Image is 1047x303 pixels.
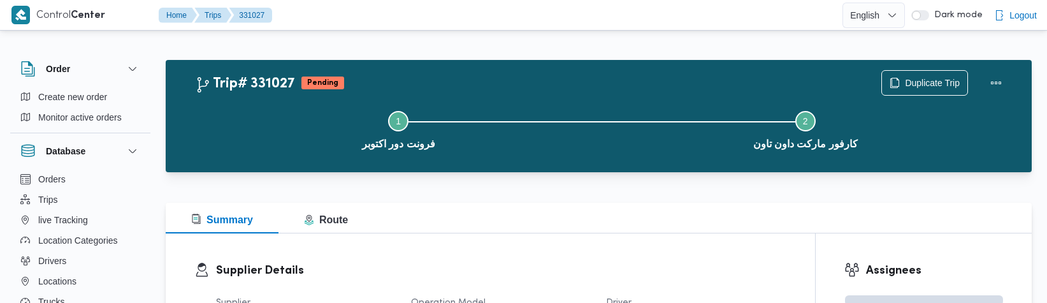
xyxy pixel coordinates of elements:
[38,172,66,187] span: Orders
[15,230,145,251] button: Location Categories
[216,262,786,279] h3: Supplier Details
[989,3,1042,28] button: Logout
[15,210,145,230] button: live Tracking
[15,271,145,292] button: Locations
[38,274,76,289] span: Locations
[15,251,145,271] button: Drivers
[881,70,968,96] button: Duplicate Trip
[307,79,338,87] b: Pending
[229,8,272,23] button: 331027
[38,233,118,248] span: Location Categories
[1009,8,1037,23] span: Logout
[38,253,66,269] span: Drivers
[15,189,145,210] button: Trips
[15,87,145,107] button: Create new order
[20,144,140,159] button: Database
[11,6,30,24] img: X8yXhbKr1z7QwAAAABJRU5ErkJggg==
[46,144,85,159] h3: Database
[866,262,1004,279] h3: Assignees
[10,87,150,133] div: Order
[803,116,808,126] span: 2
[304,214,348,225] span: Route
[983,70,1009,96] button: Actions
[38,192,58,207] span: Trips
[15,169,145,189] button: Orders
[195,76,295,92] h2: Trip# 331027
[194,8,231,23] button: Trips
[15,107,145,128] button: Monitor active orders
[301,77,344,89] span: Pending
[602,96,1009,162] button: كارفور ماركت داون تاون
[71,11,105,20] b: Center
[362,137,435,152] span: فرونت دور اكتوبر
[905,75,960,91] span: Duplicate Trip
[159,8,197,23] button: Home
[38,110,122,125] span: Monitor active orders
[396,116,401,126] span: 1
[38,212,88,228] span: live Tracking
[929,10,983,20] span: Dark mode
[753,137,858,152] span: كارفور ماركت داون تاون
[191,214,253,225] span: Summary
[20,61,140,77] button: Order
[46,61,70,77] h3: Order
[38,89,107,105] span: Create new order
[195,96,602,162] button: فرونت دور اكتوبر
